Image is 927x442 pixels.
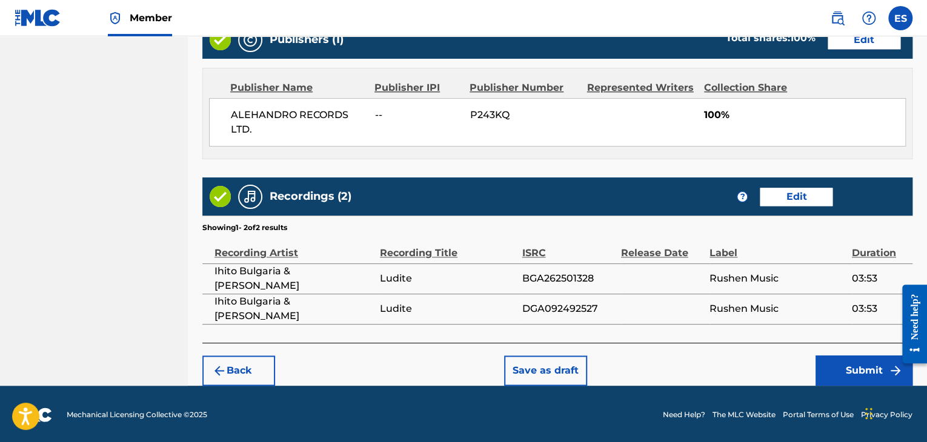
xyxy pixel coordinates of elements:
[231,108,366,137] span: ALEHANDRO RECORDS LTD.
[470,81,577,95] div: Publisher Number
[380,233,516,260] div: Recording Title
[374,81,460,95] div: Publisher IPI
[621,233,703,260] div: Release Date
[825,6,849,30] a: Public Search
[522,302,614,316] span: DGA092492527
[830,11,845,25] img: search
[587,81,695,95] div: Represented Writers
[862,11,876,25] img: help
[888,6,912,30] div: User Menu
[852,271,906,286] span: 03:53
[663,409,705,420] a: Need Help?
[270,33,344,47] h5: Publishers (1)
[760,188,832,206] button: Edit
[15,9,61,27] img: MLC Logo
[709,302,845,316] span: Rushen Music
[375,108,461,122] span: --
[214,233,374,260] div: Recording Artist
[130,11,172,25] span: Member
[522,271,614,286] span: BGA262501328
[522,233,614,260] div: ISRC
[243,33,257,47] img: Publishers
[862,383,922,441] div: Джаджи за чат
[790,32,816,44] span: 100 %
[857,6,881,30] div: Help
[713,409,776,420] a: The MLC Website
[704,81,805,95] div: Collection Share
[108,11,122,25] img: Top Rightsholder
[737,192,747,202] span: ?
[230,81,365,95] div: Publisher Name
[270,190,351,203] h5: Recordings (2)
[504,355,587,386] button: Save as draft
[380,302,516,316] span: Ludite
[888,363,903,378] img: f7272a7cc735f4ea7f67.svg
[726,31,816,45] div: Total shares:
[470,108,578,122] span: P243KQ
[852,233,906,260] div: Duration
[380,271,516,286] span: Ludite
[709,271,845,286] span: Rushen Music
[852,302,906,316] span: 03:53
[865,395,872,432] div: Плъзни
[212,363,227,378] img: 7ee5dd4eb1f8a8e3ef2f.svg
[210,29,231,50] img: Valid
[202,222,287,233] p: Showing 1 - 2 of 2 results
[202,355,275,386] button: Back
[862,383,922,441] iframe: Chat Widget
[709,233,845,260] div: Label
[893,275,927,373] iframe: Resource Center
[214,264,374,293] span: Ihito Bulgaria & [PERSON_NAME]
[243,190,257,204] img: Recordings
[704,108,905,122] span: 100%
[210,186,231,207] img: Valid
[214,294,374,323] span: Ihito Bulgaria & [PERSON_NAME]
[816,355,912,386] button: Submit
[828,31,900,49] button: Edit
[67,409,207,420] span: Mechanical Licensing Collective © 2025
[783,409,854,420] a: Portal Terms of Use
